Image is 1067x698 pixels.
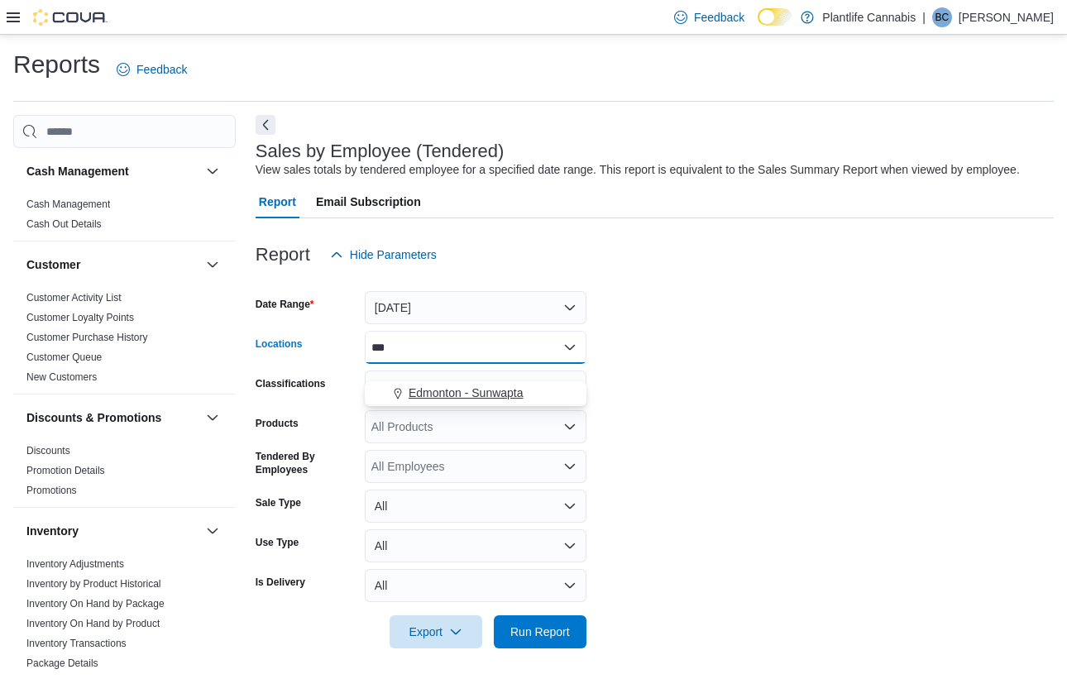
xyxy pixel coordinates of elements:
[26,557,124,571] span: Inventory Adjustments
[26,198,110,210] a: Cash Management
[26,218,102,231] span: Cash Out Details
[26,163,199,179] button: Cash Management
[26,445,70,457] a: Discounts
[203,521,222,541] button: Inventory
[256,536,299,549] label: Use Type
[26,291,122,304] span: Customer Activity List
[365,381,586,405] div: Choose from the following options
[350,246,437,263] span: Hide Parameters
[510,624,570,640] span: Run Report
[694,9,744,26] span: Feedback
[323,238,443,271] button: Hide Parameters
[256,377,326,390] label: Classifications
[494,615,586,648] button: Run Report
[758,8,792,26] input: Dark Mode
[26,218,102,230] a: Cash Out Details
[13,288,236,394] div: Customer
[26,597,165,610] span: Inventory On Hand by Package
[256,576,305,589] label: Is Delivery
[26,638,127,649] a: Inventory Transactions
[922,7,926,27] p: |
[365,490,586,523] button: All
[26,256,199,273] button: Customer
[26,657,98,669] a: Package Details
[822,7,916,27] p: Plantlife Cannabis
[26,465,105,476] a: Promotion Details
[365,381,586,405] button: Edmonton - Sunwapta
[26,311,134,324] span: Customer Loyalty Points
[400,615,472,648] span: Export
[26,163,129,179] h3: Cash Management
[26,657,98,670] span: Package Details
[26,256,80,273] h3: Customer
[26,198,110,211] span: Cash Management
[365,291,586,324] button: [DATE]
[26,371,97,384] span: New Customers
[110,53,194,86] a: Feedback
[409,385,524,401] span: Edmonton - Sunwapta
[390,615,482,648] button: Export
[256,161,1020,179] div: View sales totals by tendered employee for a specified date range. This report is equivalent to t...
[26,444,70,457] span: Discounts
[256,141,505,161] h3: Sales by Employee (Tendered)
[26,292,122,304] a: Customer Activity List
[259,185,296,218] span: Report
[256,298,314,311] label: Date Range
[26,558,124,570] a: Inventory Adjustments
[33,9,108,26] img: Cova
[365,569,586,602] button: All
[26,409,161,426] h3: Discounts & Promotions
[26,523,79,539] h3: Inventory
[13,194,236,241] div: Cash Management
[13,441,236,507] div: Discounts & Promotions
[563,460,577,473] button: Open list of options
[26,332,148,343] a: Customer Purchase History
[26,371,97,383] a: New Customers
[203,255,222,275] button: Customer
[26,618,160,629] a: Inventory On Hand by Product
[959,7,1054,27] p: [PERSON_NAME]
[256,450,358,476] label: Tendered By Employees
[667,1,751,34] a: Feedback
[563,380,577,394] button: Open list of options
[136,61,187,78] span: Feedback
[26,464,105,477] span: Promotion Details
[26,485,77,496] a: Promotions
[26,409,199,426] button: Discounts & Promotions
[26,578,161,590] a: Inventory by Product Historical
[26,577,161,590] span: Inventory by Product Historical
[26,617,160,630] span: Inventory On Hand by Product
[256,245,310,265] h3: Report
[935,7,950,27] span: BC
[13,48,100,81] h1: Reports
[26,312,134,323] a: Customer Loyalty Points
[26,598,165,610] a: Inventory On Hand by Package
[256,417,299,430] label: Products
[26,331,148,344] span: Customer Purchase History
[26,484,77,497] span: Promotions
[256,115,275,135] button: Next
[26,351,102,363] a: Customer Queue
[316,185,421,218] span: Email Subscription
[26,351,102,364] span: Customer Queue
[26,637,127,650] span: Inventory Transactions
[563,420,577,433] button: Open list of options
[26,523,199,539] button: Inventory
[203,161,222,181] button: Cash Management
[563,341,577,354] button: Close list of options
[203,408,222,428] button: Discounts & Promotions
[256,496,301,509] label: Sale Type
[365,529,586,562] button: All
[932,7,952,27] div: Beau Cadrin
[256,337,303,351] label: Locations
